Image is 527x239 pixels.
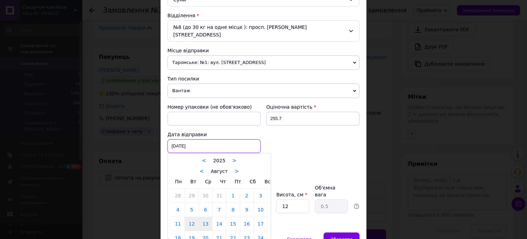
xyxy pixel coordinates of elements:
[250,179,256,184] span: Сб
[235,179,241,184] span: Пт
[199,189,212,203] a: 30
[171,203,185,217] a: 4
[185,203,198,217] a: 5
[226,203,240,217] a: 8
[226,189,240,203] a: 1
[240,203,254,217] a: 9
[212,203,226,217] a: 7
[212,189,226,203] a: 31
[240,217,254,231] a: 16
[171,189,185,203] a: 28
[171,217,185,231] a: 11
[211,169,227,174] span: Август
[205,179,211,184] span: Ср
[185,217,198,231] a: 12
[254,203,267,217] a: 10
[202,157,207,164] a: <
[190,179,197,184] span: Вт
[200,168,204,174] a: <
[220,179,226,184] span: Чт
[185,189,198,203] a: 29
[199,217,212,231] a: 13
[254,189,267,203] a: 3
[240,189,254,203] a: 2
[232,157,237,164] a: >
[235,168,239,174] a: >
[199,203,212,217] a: 6
[226,217,240,231] a: 15
[175,179,182,184] span: Пн
[265,179,270,184] span: Вс
[213,158,225,163] span: 2025
[212,217,226,231] a: 14
[254,217,267,231] a: 17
